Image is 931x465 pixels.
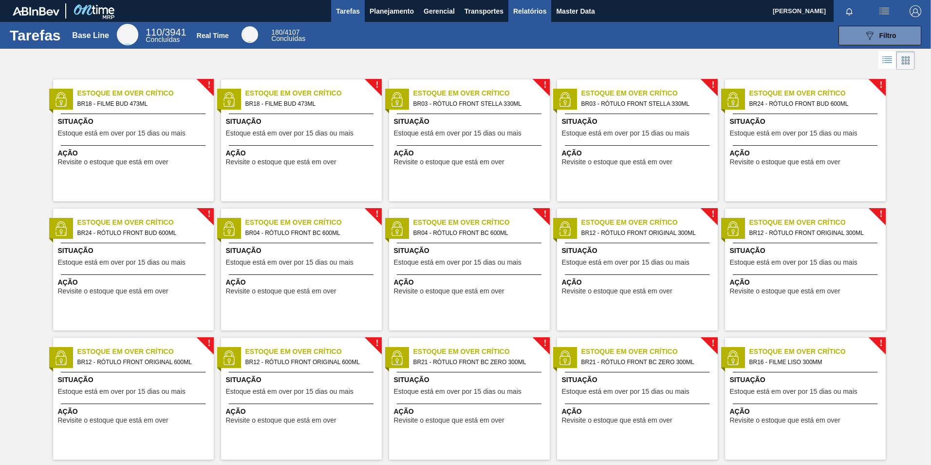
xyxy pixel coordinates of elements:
span: Estoque em Over Crítico [413,88,550,98]
span: Estoque está em over por 15 dias ou mais [730,388,857,395]
span: Ação [730,407,883,417]
span: Estoque está em over por 15 dias ou mais [730,130,857,137]
span: Estoque está em over por 15 dias ou mais [226,388,354,395]
span: Situação [394,375,547,385]
span: Ação [562,148,715,158]
span: ! [543,340,546,347]
span: ! [375,81,378,89]
div: Real Time [197,32,229,39]
span: Situação [730,375,883,385]
span: BR21 - RÓTULO FRONT BC ZERO 300ML [581,357,710,368]
img: status [390,221,404,236]
span: ! [207,81,210,89]
span: Ação [226,277,379,288]
span: Ação [58,407,211,417]
span: Situação [562,375,715,385]
span: Estoque em Over Crítico [413,217,550,228]
span: Estoque está em over por 15 dias ou mais [58,388,186,395]
span: Estoque está em over por 15 dias ou mais [394,388,521,395]
img: Logout [910,5,921,17]
span: Ação [226,407,379,417]
span: ! [375,211,378,218]
span: Revisite o estoque que está em over [562,288,672,295]
img: status [54,92,68,107]
span: Ação [394,407,547,417]
span: Revisite o estoque que está em over [58,158,168,166]
div: Base Line [117,24,138,45]
span: Revisite o estoque que está em over [562,158,672,166]
span: Revisite o estoque que está em over [226,158,336,166]
span: Estoque está em over por 15 dias ou mais [394,259,521,266]
span: BR12 - RÓTULO FRONT ORIGINAL 300ML [581,228,710,238]
span: ! [711,211,714,218]
h1: Tarefas [10,30,61,41]
img: userActions [878,5,890,17]
span: Situação [58,246,211,256]
div: Base Line [146,28,186,43]
span: ! [543,211,546,218]
span: Ação [58,148,211,158]
div: Visão em Cards [896,51,915,70]
img: status [54,350,68,365]
span: BR04 - RÓTULO FRONT BC 600ML [245,228,374,238]
span: Revisite o estoque que está em over [58,417,168,424]
span: Situação [226,246,379,256]
img: TNhmsLtSVTkK8tSr43FrP2fwEKptu5GPRR3wAAAABJRU5ErkJggg== [13,7,59,16]
span: Ação [730,148,883,158]
div: Real Time [242,26,258,43]
img: status [726,92,740,107]
span: Ação [562,277,715,288]
span: Situação [58,375,211,385]
img: status [726,350,740,365]
span: Master Data [556,5,595,17]
img: status [54,221,68,236]
span: BR21 - RÓTULO FRONT BC ZERO 300ML [413,357,542,368]
span: BR18 - FILME BUD 473ML [245,98,374,109]
span: Ação [562,407,715,417]
span: Estoque em Over Crítico [413,347,550,357]
span: Estoque em Over Crítico [749,88,886,98]
img: status [222,92,236,107]
span: Revisite o estoque que está em over [226,417,336,424]
span: ! [543,81,546,89]
span: BR12 - RÓTULO FRONT ORIGINAL 600ML [77,357,206,368]
span: Estoque em Over Crítico [749,347,886,357]
span: Situação [730,116,883,127]
span: BR03 - RÓTULO FRONT STELLA 330ML [581,98,710,109]
span: / 4107 [271,28,299,36]
span: / 3941 [146,27,186,38]
span: Estoque em Over Crítico [581,88,718,98]
span: Estoque está em over por 15 dias ou mais [562,130,689,137]
span: ! [879,340,882,347]
span: Gerencial [424,5,455,17]
span: Estoque está em over por 15 dias ou mais [58,259,186,266]
span: Ação [394,277,547,288]
span: Situação [562,246,715,256]
span: ! [879,81,882,89]
span: Revisite o estoque que está em over [58,288,168,295]
span: Estoque em Over Crítico [77,217,214,228]
span: BR04 - RÓTULO FRONT BC 600ML [413,228,542,238]
span: Planejamento [370,5,414,17]
div: Real Time [271,29,305,42]
span: Concluídas [146,36,180,43]
span: Revisite o estoque que está em over [730,288,840,295]
span: Revisite o estoque que está em over [394,417,504,424]
span: Situação [394,246,547,256]
span: Relatórios [513,5,546,17]
img: status [222,350,236,365]
span: Estoque está em over por 15 dias ou mais [394,130,521,137]
img: status [726,221,740,236]
span: BR24 - RÓTULO FRONT BUD 600ML [77,228,206,238]
span: Revisite o estoque que está em over [226,288,336,295]
button: Notificações [834,4,865,18]
span: Transportes [465,5,503,17]
span: Estoque em Over Crítico [245,347,382,357]
span: Revisite o estoque que está em over [730,417,840,424]
span: Situação [562,116,715,127]
span: Estoque em Over Crítico [245,88,382,98]
span: Tarefas [336,5,360,17]
span: Estoque está em over por 15 dias ou mais [58,130,186,137]
img: status [558,221,572,236]
span: Estoque em Over Crítico [581,217,718,228]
